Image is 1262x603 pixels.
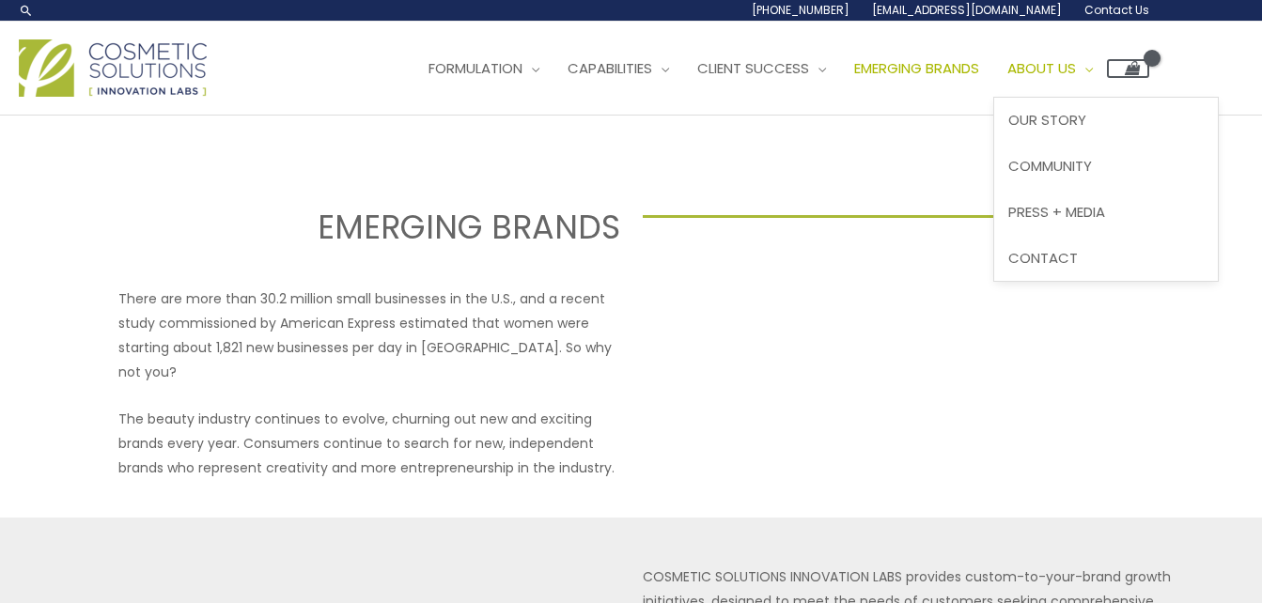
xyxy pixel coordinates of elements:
[994,235,1218,281] a: Contact
[19,39,207,97] img: Cosmetic Solutions Logo
[697,58,809,78] span: Client Success
[1007,58,1076,78] span: About Us
[90,206,620,249] h2: EMERGING BRANDS
[568,58,652,78] span: Capabilities
[840,40,993,97] a: Emerging Brands
[118,286,620,384] p: There are more than 30.2 million small businesses in the U.S., and a recent study commissioned by...
[414,40,553,97] a: Formulation
[19,3,34,18] a: Search icon link
[872,2,1062,18] span: [EMAIL_ADDRESS][DOMAIN_NAME]
[994,189,1218,235] a: Press + Media
[752,2,849,18] span: [PHONE_NUMBER]
[1107,59,1149,78] a: View Shopping Cart, empty
[1084,2,1149,18] span: Contact Us
[1008,248,1078,268] span: Contact
[400,40,1149,97] nav: Site Navigation
[994,98,1218,144] a: Our Story
[1008,202,1105,222] span: Press + Media
[1008,156,1092,176] span: Community
[854,58,979,78] span: Emerging Brands
[994,144,1218,190] a: Community
[993,40,1107,97] a: About Us
[683,40,840,97] a: Client Success
[553,40,683,97] a: Capabilities
[118,407,620,480] p: The beauty industry continues to evolve, churning out new and exciting brands every year. Consume...
[428,58,522,78] span: Formulation
[1008,110,1086,130] span: Our Story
